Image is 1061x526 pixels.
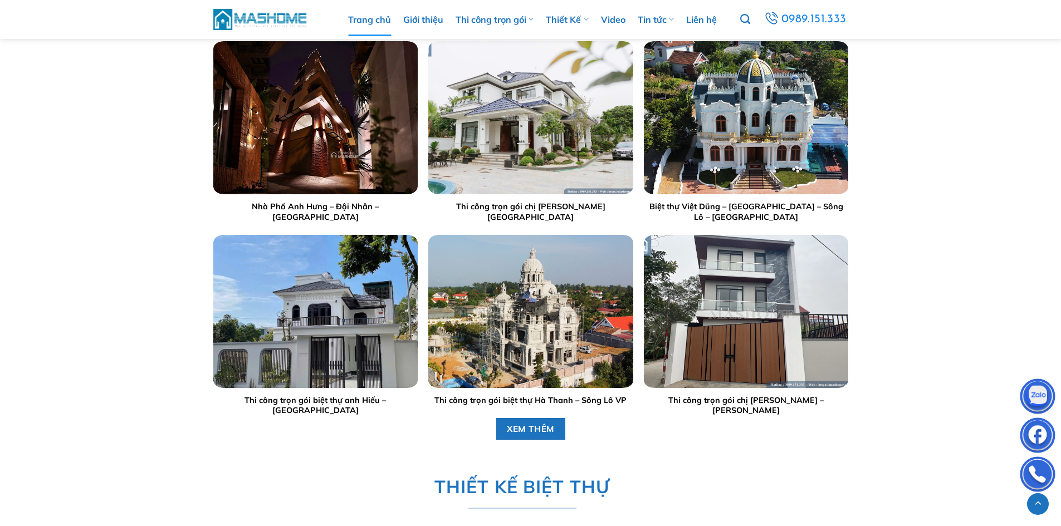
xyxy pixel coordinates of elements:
[644,234,848,387] img: Trang chủ 20
[1027,493,1049,515] a: Lên đầu trang
[213,395,417,415] a: Thi công trọn gói biệt thự anh Hiếu – [GEOGRAPHIC_DATA]
[1021,381,1054,415] img: Zalo
[428,234,633,387] img: Trang chủ 19
[740,8,750,31] a: Tìm kiếm
[496,417,565,439] a: XEM THÊM
[601,3,625,36] a: Video
[686,3,717,36] a: Liên hệ
[456,3,534,36] a: Thi công trọn gói
[644,395,848,415] a: Thi công trọn gói chị [PERSON_NAME] – [PERSON_NAME]
[403,3,443,36] a: Giới thiệu
[428,201,633,222] a: Thi công trọn gói chị [PERSON_NAME][GEOGRAPHIC_DATA]
[1021,420,1054,454] img: Facebook
[213,41,417,194] img: Trang chủ 15
[546,3,588,36] a: Thiết Kế
[213,7,308,31] img: MasHome – Tổng Thầu Thiết Kế Và Xây Nhà Trọn Gói
[1021,459,1054,493] img: Phone
[428,41,633,194] img: Trang chủ 16
[213,201,417,222] a: Nhà Phố Anh Hưng – Đội Nhân – [GEOGRAPHIC_DATA]
[638,3,674,36] a: Tin tức
[434,473,609,501] span: THIẾT KẾ BIỆT THỰ
[644,41,848,194] img: Trang chủ 17
[781,10,847,29] span: 0989.151.333
[348,3,391,36] a: Trang chủ
[213,234,417,387] img: Trang chủ 18
[507,421,555,435] span: XEM THÊM
[644,201,848,222] a: Biệt thự Việt Dũng – [GEOGRAPHIC_DATA] – Sông Lô – [GEOGRAPHIC_DATA]
[762,9,848,30] a: 0989.151.333
[434,395,627,406] a: Thi công trọn gói biệt thự Hà Thanh – Sông Lô VP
